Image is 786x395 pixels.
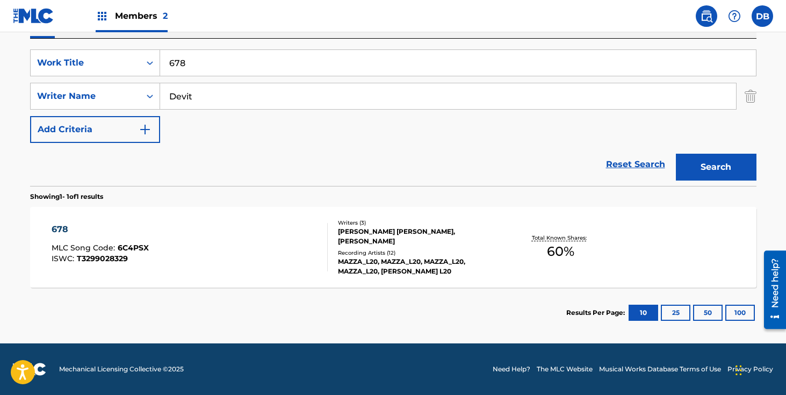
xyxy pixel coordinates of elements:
button: 100 [725,305,755,321]
span: 2 [163,11,168,21]
div: [PERSON_NAME] [PERSON_NAME], [PERSON_NAME] [338,227,500,246]
span: MLC Song Code : [52,243,118,253]
div: Recording Artists ( 12 ) [338,249,500,257]
div: Writer Name [37,90,134,103]
button: Add Criteria [30,116,160,143]
p: Total Known Shares: [532,234,589,242]
span: 60 % [547,242,574,261]
iframe: Chat Widget [732,343,786,395]
img: Top Rightsholders [96,10,109,23]
button: 50 [693,305,723,321]
div: Help [724,5,745,27]
span: T3299028329 [77,254,128,263]
iframe: Resource Center [756,247,786,333]
img: help [728,10,741,23]
a: The MLC Website [537,364,593,374]
button: 25 [661,305,690,321]
form: Search Form [30,49,756,186]
p: Showing 1 - 1 of 1 results [30,192,103,202]
img: logo [13,363,46,376]
img: MLC Logo [13,8,54,24]
div: Work Title [37,56,134,69]
div: Writers ( 3 ) [338,219,500,227]
span: Mechanical Licensing Collective © 2025 [59,364,184,374]
p: Results Per Page: [566,308,628,318]
span: ISWC : [52,254,77,263]
div: 678 [52,223,149,236]
a: Public Search [696,5,717,27]
img: 9d2ae6d4665cec9f34b9.svg [139,123,152,136]
img: Delete Criterion [745,83,756,110]
a: Reset Search [601,153,670,176]
a: Need Help? [493,364,530,374]
span: 6C4PSX [118,243,149,253]
div: User Menu [752,5,773,27]
button: 10 [629,305,658,321]
button: Search [676,154,756,181]
a: 678MLC Song Code:6C4PSXISWC:T3299028329Writers (3)[PERSON_NAME] [PERSON_NAME], [PERSON_NAME]Recor... [30,207,756,288]
div: Drag [735,354,742,386]
a: Privacy Policy [727,364,773,374]
div: MAZZA_L20, MAZZA_L20, MAZZA_L20, MAZZA_L20, [PERSON_NAME] L20 [338,257,500,276]
span: Members [115,10,168,22]
a: Musical Works Database Terms of Use [599,364,721,374]
img: search [700,10,713,23]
